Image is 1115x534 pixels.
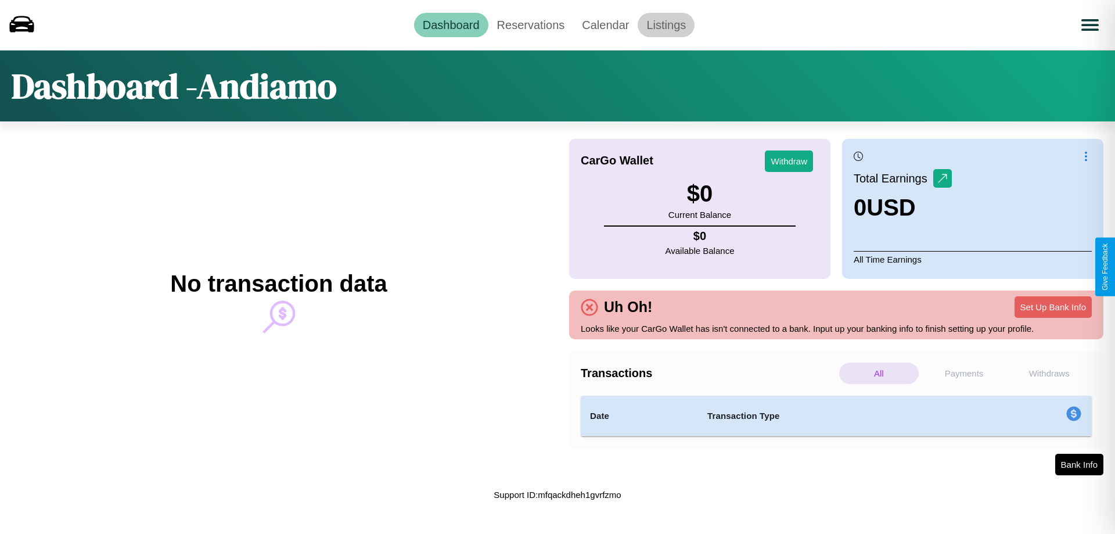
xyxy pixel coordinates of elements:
[668,181,731,207] h3: $ 0
[925,363,1004,384] p: Payments
[707,409,971,423] h4: Transaction Type
[1074,9,1106,41] button: Open menu
[638,13,695,37] a: Listings
[1015,296,1092,318] button: Set Up Bank Info
[12,62,337,110] h1: Dashboard - Andiamo
[170,271,387,297] h2: No transaction data
[854,168,933,189] p: Total Earnings
[1009,363,1089,384] p: Withdraws
[854,251,1092,267] p: All Time Earnings
[1055,454,1103,475] button: Bank Info
[668,207,731,223] p: Current Balance
[590,409,689,423] h4: Date
[1101,243,1109,291] div: Give Feedback
[839,363,919,384] p: All
[581,154,653,167] h4: CarGo Wallet
[765,150,813,172] button: Withdraw
[414,13,488,37] a: Dashboard
[494,487,621,503] p: Support ID: mfqackdheh1gvrfzmo
[666,243,735,259] p: Available Balance
[581,396,1092,436] table: simple table
[573,13,638,37] a: Calendar
[598,299,658,316] h4: Uh Oh!
[854,195,952,221] h3: 0 USD
[581,321,1092,336] p: Looks like your CarGo Wallet has isn't connected to a bank. Input up your banking info to finish ...
[488,13,574,37] a: Reservations
[581,367,836,380] h4: Transactions
[666,230,735,243] h4: $ 0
